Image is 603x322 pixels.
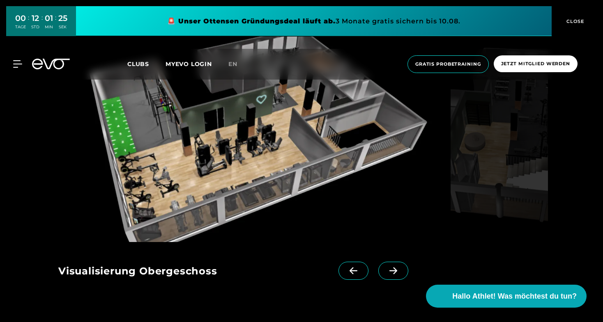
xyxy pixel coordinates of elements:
[228,60,237,68] span: en
[55,13,56,35] div: :
[491,55,580,73] a: Jetzt Mitglied werden
[564,18,585,25] span: CLOSE
[28,13,29,35] div: :
[426,285,587,308] button: Hallo Athlet! Was möchtest du tun?
[31,12,39,24] div: 12
[45,12,53,24] div: 01
[45,24,53,30] div: MIN
[415,61,481,68] span: Gratis Probetraining
[552,6,597,36] button: CLOSE
[501,60,570,67] span: Jetzt Mitglied werden
[405,55,491,73] a: Gratis Probetraining
[127,60,166,68] a: Clubs
[452,291,577,302] span: Hallo Athlet! Was möchtest du tun?
[41,13,43,35] div: :
[15,12,26,24] div: 00
[166,60,212,68] a: MYEVO LOGIN
[228,59,247,69] a: en
[58,24,67,30] div: SEK
[127,60,149,68] span: Clubs
[58,12,67,24] div: 25
[451,37,548,242] img: evofitness
[58,37,447,242] img: evofitness
[15,24,26,30] div: TAGE
[31,24,39,30] div: STD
